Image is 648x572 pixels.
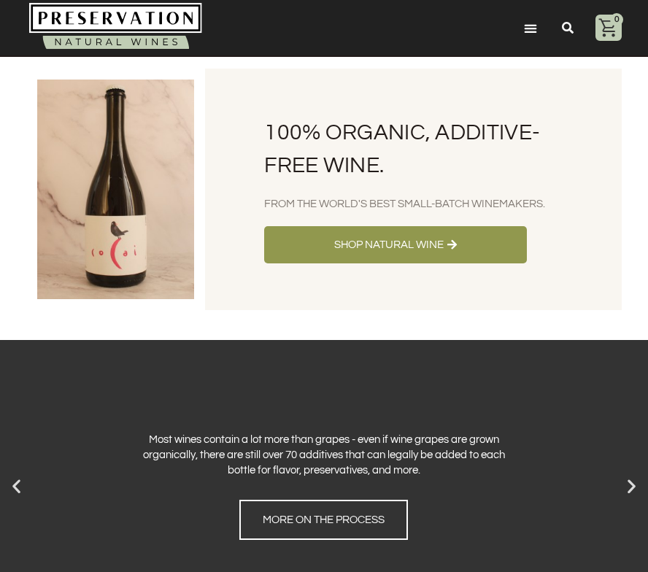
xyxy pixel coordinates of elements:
[7,477,26,495] div: Previous slide
[622,477,641,495] div: Next slide
[264,196,563,212] h2: From the World's Best Small-Batch Winemakers.
[264,226,526,263] a: Shop Natural Wine
[334,237,444,252] span: Shop Natural Wine
[264,116,563,182] h1: 100% Organic, Additive-Free Wine.
[520,18,540,38] div: Menu Toggle
[134,432,514,478] div: Most wines contain a lot more than grapes - even if wine grapes are grown organically, there are ...
[610,13,623,26] div: 0
[29,3,202,53] img: Natural-organic-biodynamic-wine
[239,500,408,540] div: More on the process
